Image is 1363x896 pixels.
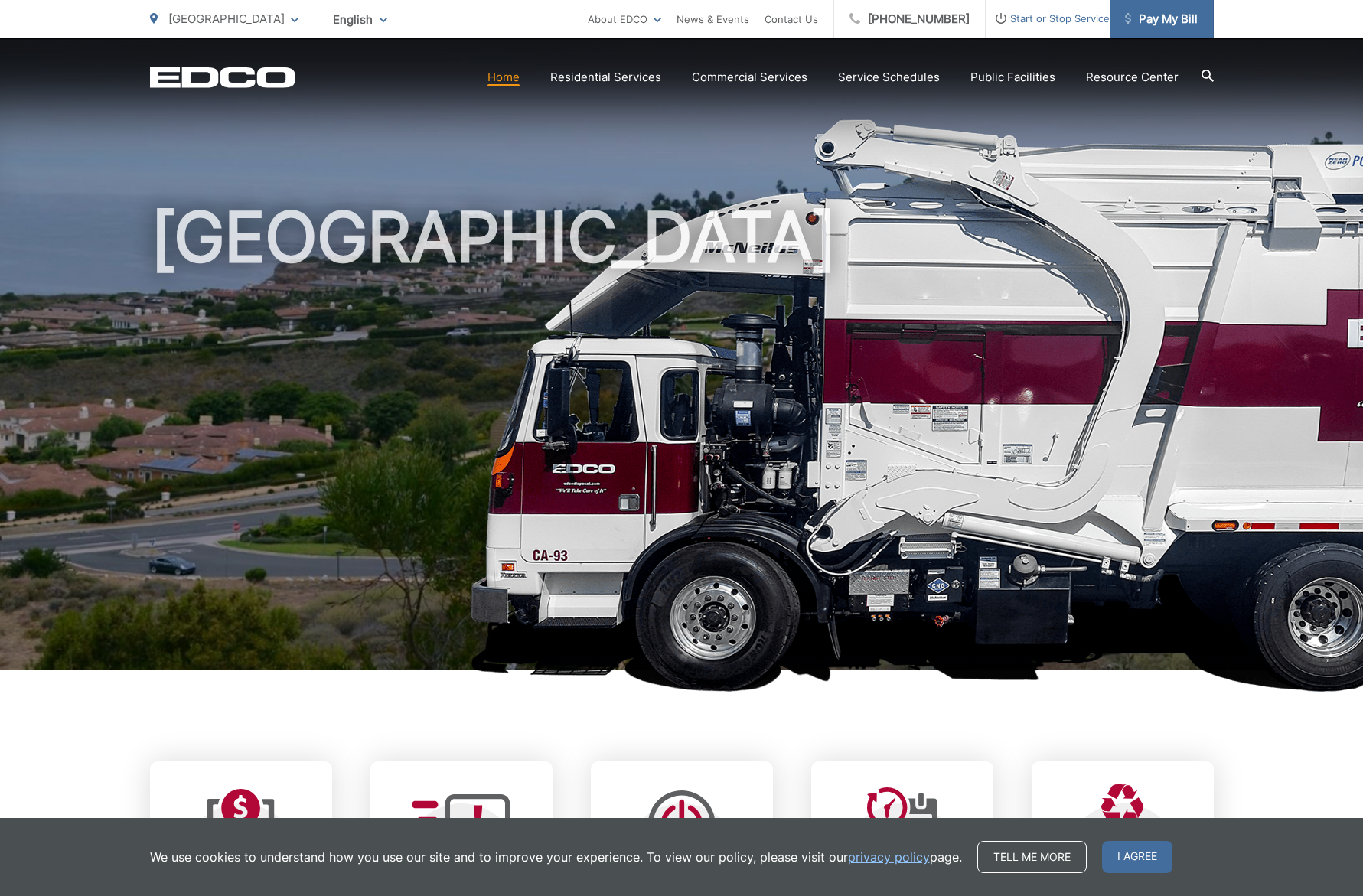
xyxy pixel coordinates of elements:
a: Resource Center [1086,68,1179,86]
span: Pay My Bill [1125,10,1198,28]
span: [GEOGRAPHIC_DATA] [168,11,285,26]
p: We use cookies to understand how you use our site and to improve your experience. To view our pol... [150,848,962,866]
h1: [GEOGRAPHIC_DATA] [150,199,1214,683]
a: News & Events [677,10,749,28]
a: Tell me more [977,841,1087,873]
a: Home [487,68,520,86]
a: EDCD logo. Return to the homepage. [150,67,295,88]
a: Commercial Services [692,68,807,86]
a: Residential Services [550,68,661,86]
span: English [321,6,399,33]
a: privacy policy [848,848,930,866]
a: Public Facilities [970,68,1055,86]
a: Contact Us [765,10,818,28]
a: Service Schedules [838,68,940,86]
a: About EDCO [588,10,661,28]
